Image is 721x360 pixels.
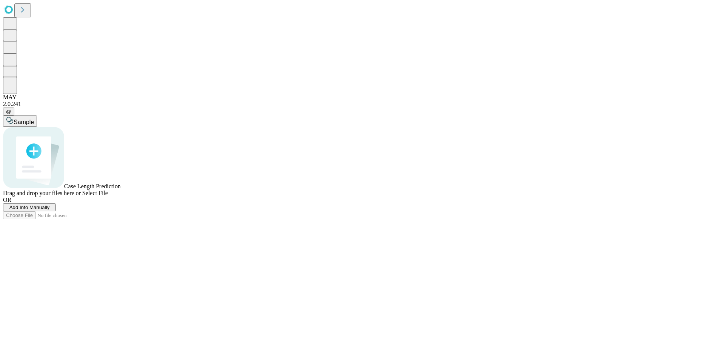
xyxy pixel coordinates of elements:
div: MAY [3,94,718,101]
span: Sample [14,119,34,125]
button: @ [3,108,14,115]
span: Case Length Prediction [64,183,121,189]
span: Drag and drop your files here or [3,190,81,196]
span: @ [6,109,11,114]
span: OR [3,197,11,203]
span: Select File [82,190,108,196]
div: 2.0.241 [3,101,718,108]
button: Sample [3,115,37,127]
button: Add Info Manually [3,203,56,211]
span: Add Info Manually [9,205,50,210]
